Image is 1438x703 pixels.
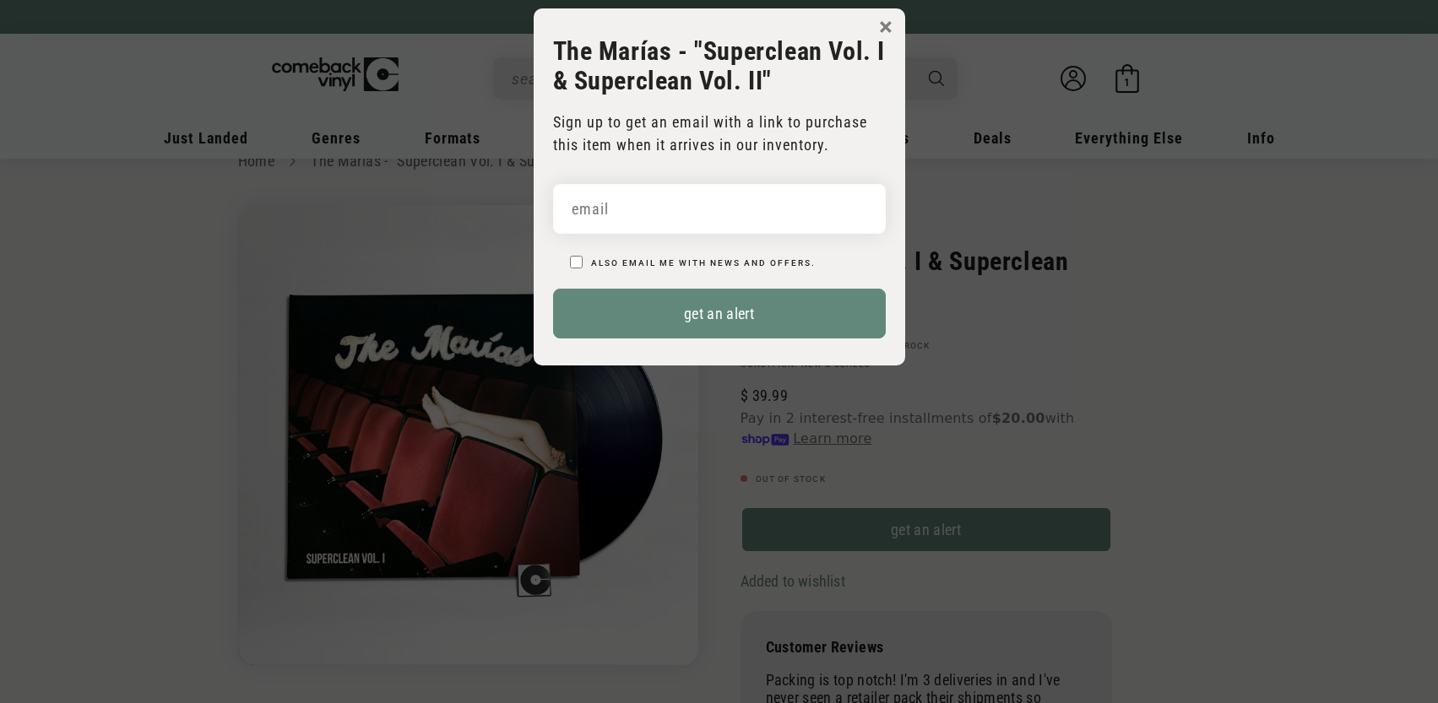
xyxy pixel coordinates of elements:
p: Sign up to get an email with a link to purchase this item when it arrives in our inventory. [553,111,886,156]
input: email [553,184,886,234]
label: Also email me with news and offers. [591,258,816,268]
button: × [879,14,893,40]
h3: The Marías - "Superclean Vol. I & Superclean Vol. II" [553,36,886,95]
button: get an alert [553,289,886,338]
